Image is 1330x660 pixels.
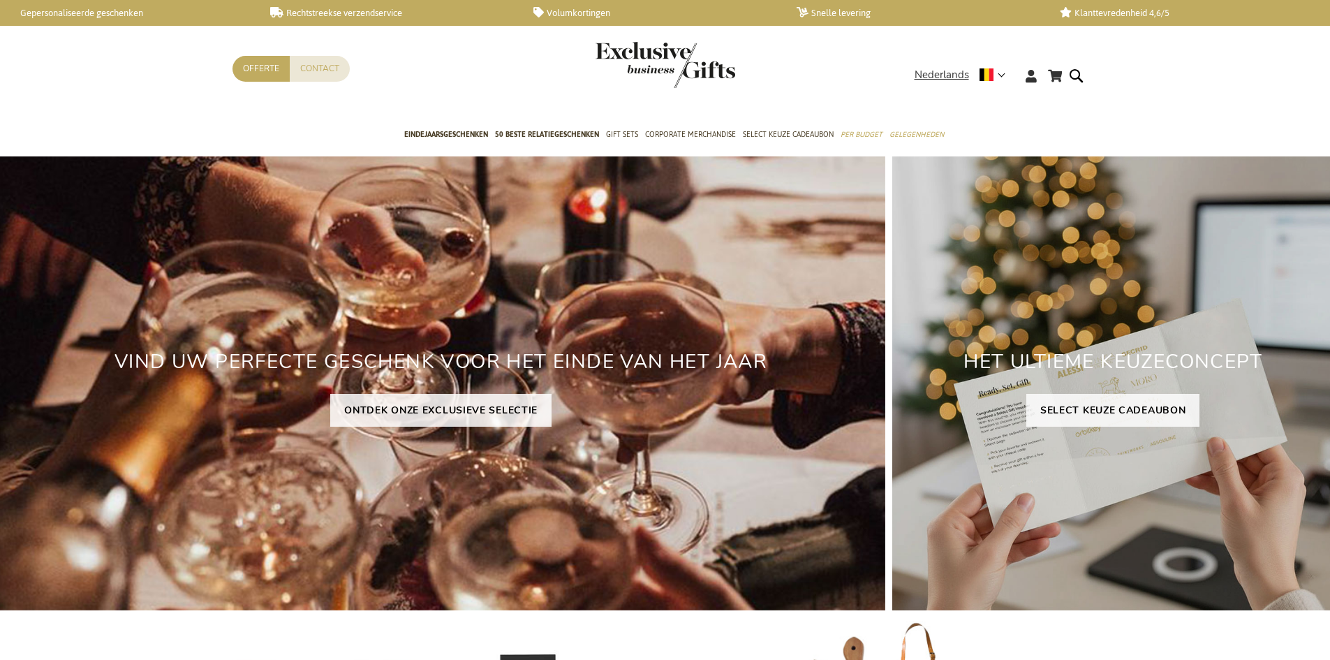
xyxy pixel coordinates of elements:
a: Snelle levering [797,7,1037,19]
img: Exclusive Business gifts logo [596,42,735,88]
span: Gelegenheden [889,127,944,142]
span: 50 beste relatiegeschenken [495,127,599,142]
a: store logo [596,42,665,88]
a: SELECT KEUZE CADEAUBON [1026,394,1199,427]
a: Rechtstreekse verzendservice [270,7,511,19]
a: Volumkortingen [533,7,774,19]
a: ONTDEK ONZE EXCLUSIEVE SELECTIE [330,394,552,427]
div: Nederlands [915,67,1014,83]
a: Offerte [232,56,290,82]
span: Per Budget [841,127,882,142]
span: Eindejaarsgeschenken [404,127,488,142]
a: Klanttevredenheid 4,6/5 [1060,7,1301,19]
span: Nederlands [915,67,969,83]
a: Contact [290,56,350,82]
a: Gepersonaliseerde geschenken [7,7,248,19]
span: Select Keuze Cadeaubon [743,127,834,142]
span: Corporate Merchandise [645,127,736,142]
span: Gift Sets [606,127,638,142]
